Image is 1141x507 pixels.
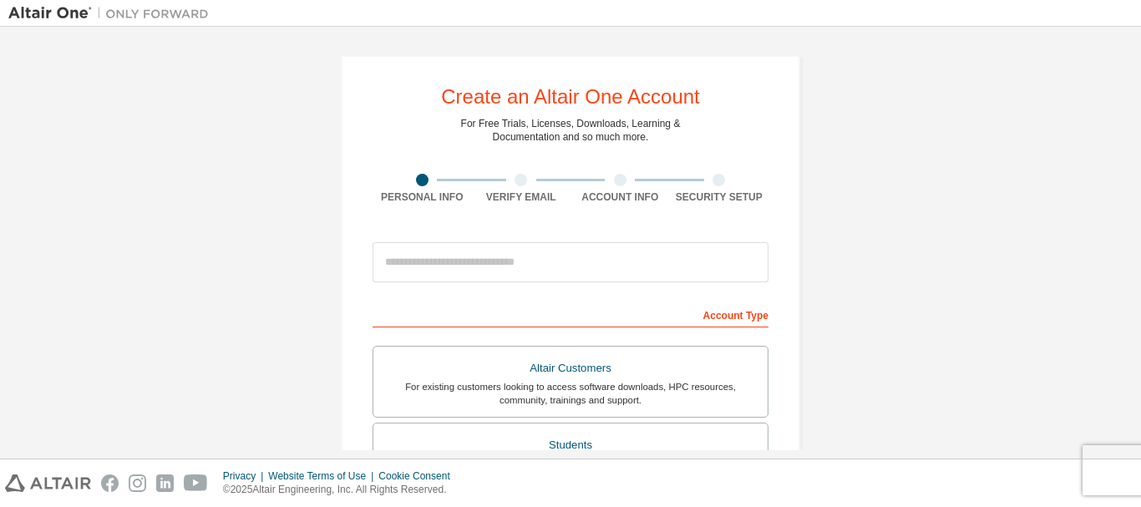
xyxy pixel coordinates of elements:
div: Website Terms of Use [268,469,378,483]
div: Verify Email [472,190,571,204]
div: Altair Customers [383,357,758,380]
div: Personal Info [373,190,472,204]
div: Account Info [570,190,670,204]
img: altair_logo.svg [5,474,91,492]
div: Account Type [373,301,768,327]
img: facebook.svg [101,474,119,492]
div: Security Setup [670,190,769,204]
img: instagram.svg [129,474,146,492]
div: Students [383,433,758,457]
div: Privacy [223,469,268,483]
div: For Free Trials, Licenses, Downloads, Learning & Documentation and so much more. [461,117,681,144]
p: © 2025 Altair Engineering, Inc. All Rights Reserved. [223,483,460,497]
div: Create an Altair One Account [441,87,700,107]
img: linkedin.svg [156,474,174,492]
div: Cookie Consent [378,469,459,483]
img: youtube.svg [184,474,208,492]
img: Altair One [8,5,217,22]
div: For existing customers looking to access software downloads, HPC resources, community, trainings ... [383,380,758,407]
